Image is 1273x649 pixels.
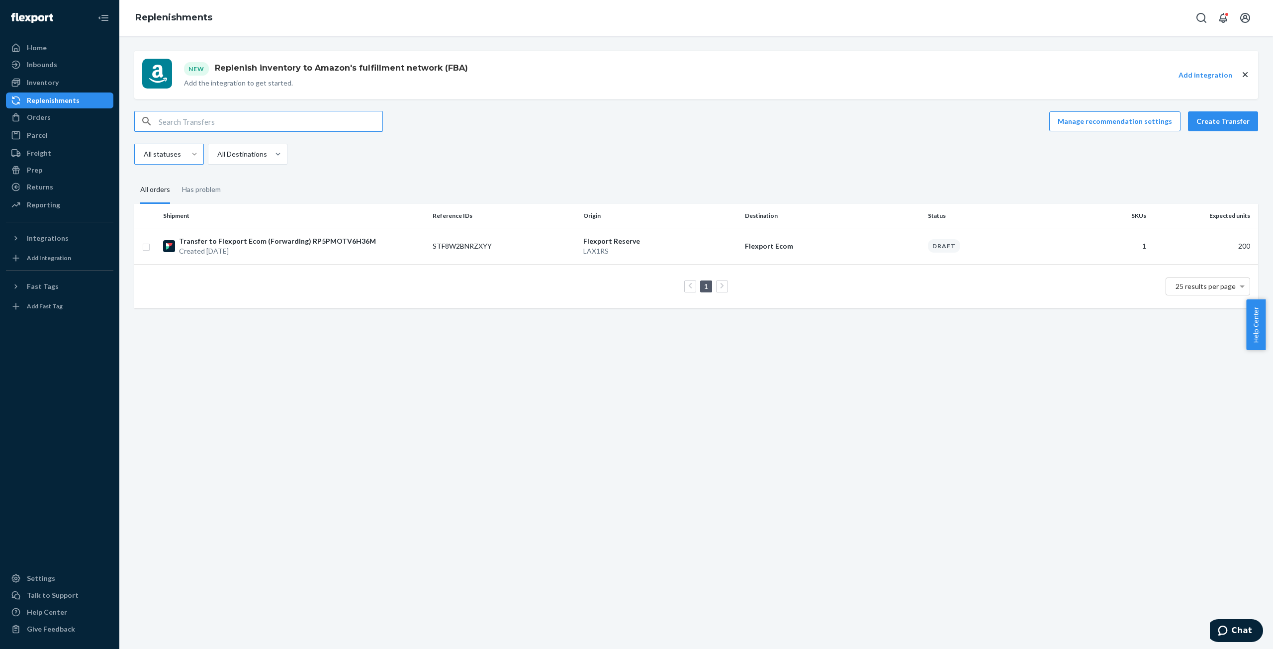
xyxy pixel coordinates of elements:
div: Has problem [182,177,221,202]
td: 1 [1075,228,1151,264]
div: All orders [140,177,170,204]
div: Add Fast Tag [27,302,63,310]
div: Give Feedback [27,624,75,634]
div: Settings [27,573,55,583]
div: Integrations [27,233,69,243]
input: All Destinations [216,149,217,159]
a: Returns [6,179,113,195]
th: Expected units [1150,204,1258,228]
div: All statuses [144,149,181,159]
a: Replenishments [6,93,113,108]
p: LAX1RS [583,246,737,256]
button: Close Navigation [93,8,113,28]
div: Orders [27,112,51,122]
th: Reference IDs [429,204,579,228]
img: Flexport logo [11,13,53,23]
div: Home [27,43,47,53]
div: Freight [27,148,51,158]
a: Parcel [6,127,113,143]
span: 25 results per page [1176,282,1236,290]
a: Inventory [6,75,113,91]
div: Fast Tags [27,281,59,291]
h1: Replenish inventory to Amazon's fulfillment network (FBA) [211,62,468,74]
button: Give Feedback [6,621,113,637]
a: Add Integration [6,250,113,266]
a: Replenishments [135,12,212,23]
a: Page 1 is your current page [702,282,710,290]
div: All Destinations [217,149,267,159]
div: Add Integration [27,254,71,262]
button: Fast Tags [6,278,113,294]
button: close [1240,70,1250,80]
a: Settings [6,570,113,586]
button: Integrations [6,230,113,246]
button: Help Center [1246,299,1266,350]
button: Create Transfer [1188,111,1258,131]
th: Shipment [159,204,429,228]
div: Help Center [27,607,67,617]
p: Flexport Reserve [583,236,737,246]
button: Talk to Support [6,587,113,603]
a: Add Fast Tag [6,298,113,314]
div: New [184,62,209,76]
td: STF8W2BNRZXYY [429,228,579,264]
a: Inbounds [6,57,113,73]
button: Open Search Box [1191,8,1211,28]
button: Manage recommendation settings [1049,111,1181,131]
div: Returns [27,182,53,192]
p: Flexport Ecom [745,241,920,251]
div: Talk to Support [27,590,79,600]
div: Inbounds [27,60,57,70]
p: Created [DATE] [179,246,376,256]
button: Add integration [1179,70,1232,80]
p: Add the integration to get started. [184,78,468,88]
ol: breadcrumbs [127,3,220,32]
th: Destination [741,204,924,228]
th: Status [924,204,1075,228]
div: Reporting [27,200,60,210]
div: Parcel [27,130,48,140]
th: SKUs [1075,204,1151,228]
a: Reporting [6,197,113,213]
p: Transfer to Flexport Ecom (Forwarding) RP5PMOTV6H36M [179,236,376,246]
div: Inventory [27,78,59,88]
button: Open notifications [1213,8,1233,28]
iframe: Opens a widget where you can chat to one of our agents [1210,619,1263,644]
th: Origin [579,204,741,228]
input: Search Transfers [159,111,382,131]
a: Help Center [6,604,113,620]
a: Home [6,40,113,56]
a: Freight [6,145,113,161]
div: Prep [27,165,42,175]
button: Open account menu [1235,8,1255,28]
a: Orders [6,109,113,125]
input: All statuses [143,149,144,159]
td: 200 [1150,228,1258,264]
div: Draft [928,239,960,253]
a: Prep [6,162,113,178]
div: Replenishments [27,95,80,105]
